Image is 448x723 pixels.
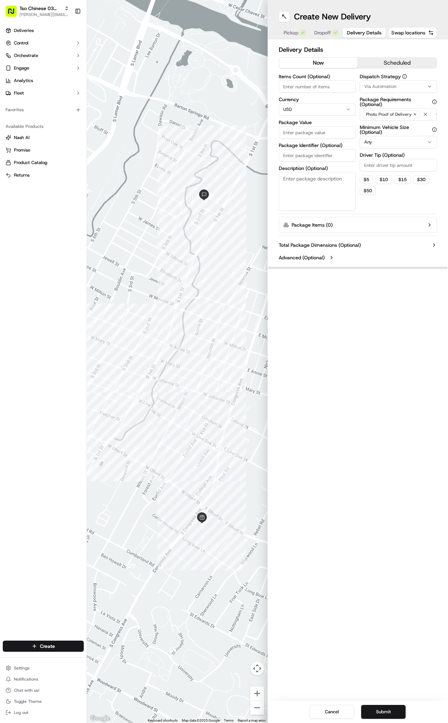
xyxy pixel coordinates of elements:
label: Minimum Vehicle Size (Optional) [360,125,437,135]
span: Photo Proof of Delivery [366,112,412,117]
button: scheduled [358,58,437,68]
button: now [279,58,358,68]
a: Analytics [3,75,84,86]
button: Tso Chinese 03 TsoCo [19,5,62,12]
a: Returns [6,172,81,178]
h2: Delivery Details [279,45,437,55]
span: Engage [14,65,29,71]
div: Start new chat [31,66,114,73]
a: Promise [6,147,81,153]
button: $50 [360,187,376,195]
div: We're available if you need us! [31,73,96,79]
button: Nash AI [3,132,84,143]
span: Product Catalog [14,160,47,166]
button: Minimum Vehicle Size (Optional) [432,127,437,132]
span: Via Automation [364,83,396,90]
span: API Documentation [66,155,112,162]
input: Enter package identifier [279,149,356,162]
span: Returns [14,172,30,178]
button: Cancel [310,705,354,719]
a: Powered byPylon [49,172,84,178]
button: Create [3,641,84,652]
button: Tso Chinese 03 TsoCo[PERSON_NAME][EMAIL_ADDRESS][DOMAIN_NAME] [3,3,72,19]
button: Fleet [3,88,84,99]
h1: Create New Delivery [294,11,371,22]
a: Product Catalog [6,160,81,166]
img: Charles Folsom [7,101,18,112]
img: Google [89,714,112,723]
span: Chat with us! [14,688,39,693]
a: Nash AI [6,135,81,141]
button: Zoom in [250,687,264,700]
label: Currency [279,97,356,102]
label: Advanced (Optional) [279,254,325,261]
label: Description (Optional) [279,166,356,171]
div: 💻 [59,156,64,162]
input: Enter package value [279,126,356,139]
button: Via Automation [360,80,437,93]
a: Report a map error [238,718,266,722]
button: Notifications [3,674,84,684]
a: 💻API Documentation [56,153,114,165]
span: [PERSON_NAME] (Store Manager) [22,127,91,132]
span: Create [40,643,55,650]
img: 1736555255976-a54dd68f-1ca7-489b-9aae-adbdc363a1c4 [7,66,19,79]
button: Engage [3,63,84,74]
div: Available Products [3,121,84,132]
span: [DATE] [97,127,111,132]
button: Chat with us! [3,685,84,695]
label: Package Identifier (Optional) [279,143,356,148]
button: Photo Proof of Delivery [360,108,437,121]
span: Log out [14,710,28,715]
button: $15 [394,176,410,184]
p: Welcome 👋 [7,28,127,39]
span: Fleet [14,90,24,96]
label: Total Package Dimensions (Optional) [279,242,361,249]
label: Dispatch Strategy [360,74,437,79]
img: 8571987876998_91fb9ceb93ad5c398215_72.jpg [15,66,27,79]
label: Items Count (Optional) [279,74,356,79]
button: Map camera controls [250,661,264,675]
span: Orchestrate [14,52,38,59]
button: Promise [3,145,84,156]
div: Favorites [3,104,84,115]
button: Keyboard shortcuts [148,718,178,723]
span: Swap locations [391,29,425,36]
input: Got a question? Start typing here... [18,45,125,52]
button: See all [108,89,127,97]
img: 1736555255976-a54dd68f-1ca7-489b-9aae-adbdc363a1c4 [14,108,19,114]
span: • [93,127,95,132]
span: Map data ©2025 Google [182,718,220,722]
span: [PERSON_NAME] [22,108,56,113]
img: Antonia (Store Manager) [7,120,18,131]
span: Nash AI [14,135,30,141]
button: Settings [3,663,84,673]
button: Orchestrate [3,50,84,61]
button: Package Requirements (Optional) [432,99,437,104]
button: Package Items (0) [279,217,437,233]
span: Pylon [69,172,84,178]
span: Knowledge Base [14,155,53,162]
button: Swap locations [388,27,437,38]
a: Terms (opens in new tab) [224,718,234,722]
div: Past conversations [7,90,47,96]
span: Deliveries [14,27,34,34]
div: 📗 [7,156,13,162]
span: Dropoff [314,29,331,36]
label: Package Requirements (Optional) [360,97,437,107]
span: Settings [14,665,30,671]
span: Promise [14,147,30,153]
span: Toggle Theme [14,699,42,704]
span: Pickup [284,29,298,36]
span: Notifications [14,676,38,682]
label: Package Value [279,120,356,125]
span: Control [14,40,28,46]
span: [PERSON_NAME][EMAIL_ADDRESS][DOMAIN_NAME] [19,12,69,17]
a: Open this area in Google Maps (opens a new window) [89,714,112,723]
button: Zoom out [250,701,264,715]
input: Enter driver tip amount [360,159,437,171]
button: Total Package Dimensions (Optional) [279,242,437,249]
input: Enter number of items [279,80,356,93]
a: Deliveries [3,25,84,36]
